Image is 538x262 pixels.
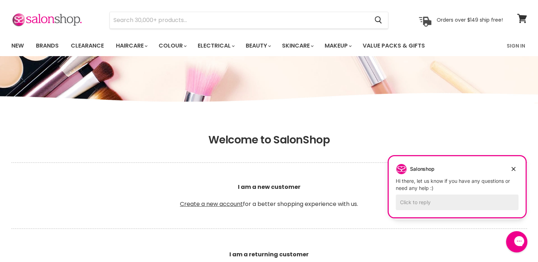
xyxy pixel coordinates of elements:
[65,38,109,53] a: Clearance
[6,36,467,56] ul: Main menu
[502,229,531,255] iframe: Gorgias live chat messenger
[277,38,318,53] a: Skincare
[31,38,64,53] a: Brands
[153,38,191,53] a: Colour
[369,12,388,28] button: Search
[192,38,239,53] a: Electrical
[111,38,152,53] a: Haircare
[6,38,29,53] a: New
[437,17,503,23] p: Orders over $149 ship free!
[180,200,243,208] a: Create a new account
[2,36,536,56] nav: Main
[383,137,531,230] iframe: Gorgias live chat campaigns
[11,133,527,146] h1: Welcome to SalonShop
[11,166,527,225] p: for a better shopping experience with us.
[110,12,388,29] form: Product
[240,38,275,53] a: Beauty
[357,38,430,53] a: Value Packs & Gifts
[319,38,356,53] a: Makeup
[229,250,309,258] b: I am a returning customer
[110,12,369,28] input: Search
[502,38,529,53] a: Sign In
[238,183,300,191] b: I am a new customer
